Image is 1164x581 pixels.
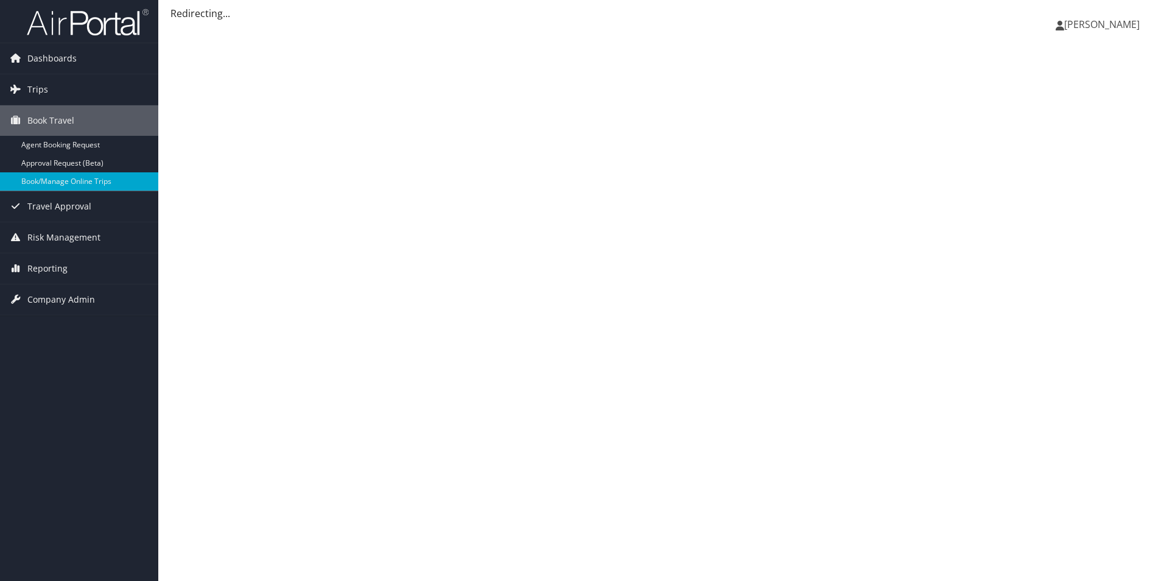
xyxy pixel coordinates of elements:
span: Dashboards [27,43,77,74]
span: Reporting [27,253,68,284]
span: Book Travel [27,105,74,136]
span: [PERSON_NAME] [1064,18,1140,31]
span: Company Admin [27,284,95,315]
a: [PERSON_NAME] [1056,6,1152,43]
div: Redirecting... [170,6,1152,21]
span: Risk Management [27,222,100,253]
span: Trips [27,74,48,105]
img: airportal-logo.png [27,8,149,37]
span: Travel Approval [27,191,91,222]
